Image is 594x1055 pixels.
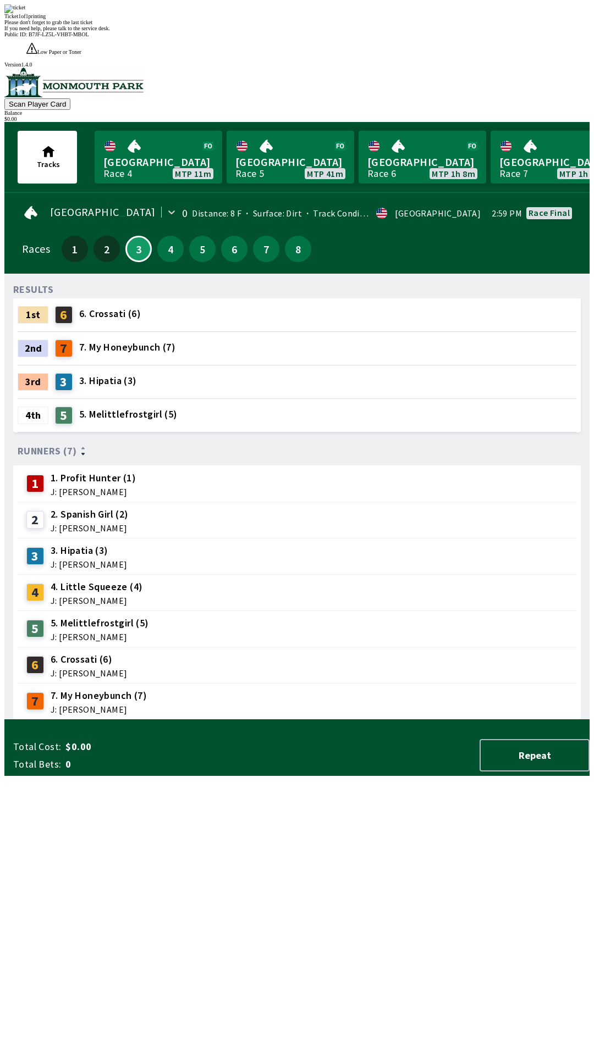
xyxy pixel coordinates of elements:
span: 2:59 PM [492,209,522,218]
div: Public ID: [4,31,590,37]
span: [GEOGRAPHIC_DATA] [103,155,213,169]
span: Surface: Dirt [241,208,302,219]
span: J: [PERSON_NAME] [51,705,147,714]
div: 7 [26,692,44,710]
span: 3 [129,246,148,252]
button: Scan Player Card [4,98,70,110]
div: 3rd [18,373,48,391]
a: [GEOGRAPHIC_DATA]Race 5MTP 41m [227,131,354,184]
div: Race 5 [235,169,264,178]
span: 4 [160,245,181,253]
span: 5. Melittlefrostgirl (5) [79,407,178,421]
div: Race 6 [367,169,396,178]
span: 0 [65,758,239,771]
img: ticket [4,4,25,13]
span: J: [PERSON_NAME] [51,632,149,641]
div: Please don't forget to grab the last ticket [4,19,590,25]
div: Race final [529,208,570,217]
span: MTP 1h 8m [432,169,475,178]
span: J: [PERSON_NAME] [51,487,136,496]
span: Repeat [490,749,580,762]
button: Repeat [480,739,590,771]
span: B7JF-LZ5L-VHBT-MBOL [29,31,89,37]
div: 4th [18,407,48,424]
span: J: [PERSON_NAME] [51,669,127,678]
div: Version 1.4.0 [4,62,590,68]
span: $0.00 [65,740,239,753]
span: Tracks [37,159,60,169]
span: 7. My Honeybunch (7) [51,688,147,703]
div: 4 [26,584,44,601]
span: 8 [288,245,309,253]
div: 1st [18,306,48,324]
span: Runners (7) [18,447,76,456]
div: 6 [26,656,44,674]
span: Distance: 8 F [192,208,241,219]
span: [GEOGRAPHIC_DATA] [235,155,345,169]
button: 1 [62,236,88,262]
div: 7 [55,340,73,357]
span: 3. Hipatia (3) [51,543,127,558]
div: 3 [55,373,73,391]
div: 5 [55,407,73,424]
span: Total Bets: [13,758,61,771]
div: 6 [55,306,73,324]
div: Runners (7) [18,446,576,457]
div: Balance [4,110,590,116]
div: 3 [26,547,44,565]
div: 2 [26,511,44,529]
div: 0 [182,209,188,218]
div: RESULTS [13,285,54,294]
button: 7 [253,236,279,262]
div: 1 [26,475,44,492]
span: 4. Little Squeeze (4) [51,580,142,594]
button: 8 [285,236,311,262]
a: [GEOGRAPHIC_DATA]Race 6MTP 1h 8m [359,131,486,184]
span: 5 [192,245,213,253]
span: 2. Spanish Girl (2) [51,507,129,521]
span: 7. My Honeybunch (7) [79,340,175,354]
span: [GEOGRAPHIC_DATA] [50,208,156,216]
img: venue logo [4,68,144,97]
a: [GEOGRAPHIC_DATA]Race 4MTP 11m [95,131,222,184]
button: 2 [94,236,120,262]
span: Total Cost: [13,740,61,753]
div: [GEOGRAPHIC_DATA] [395,209,481,218]
div: Ticket 1 of 1 printing [4,13,590,19]
span: 7 [256,245,277,253]
span: 6. Crossati (6) [79,307,141,321]
button: 3 [125,236,152,262]
div: Races [22,245,50,253]
span: Low Paper or Toner [37,49,81,55]
div: 2nd [18,340,48,357]
span: MTP 41m [307,169,343,178]
span: [GEOGRAPHIC_DATA] [367,155,477,169]
div: $ 0.00 [4,116,590,122]
div: 5 [26,620,44,637]
button: Tracks [18,131,77,184]
span: MTP 11m [175,169,211,178]
button: 5 [189,236,216,262]
span: 1. Profit Hunter (1) [51,471,136,485]
span: Track Condition: Fast [302,208,397,219]
span: 6 [224,245,245,253]
span: 3. Hipatia (3) [79,374,137,388]
span: 5. Melittlefrostgirl (5) [51,616,149,630]
div: Race 7 [499,169,528,178]
span: If you need help, please talk to the service desk. [4,25,110,31]
span: 6. Crossati (6) [51,652,127,667]
span: 2 [96,245,117,253]
button: 6 [221,236,248,262]
span: J: [PERSON_NAME] [51,560,127,569]
div: Race 4 [103,169,132,178]
span: J: [PERSON_NAME] [51,524,129,532]
span: J: [PERSON_NAME] [51,596,142,605]
button: 4 [157,236,184,262]
span: 1 [64,245,85,253]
